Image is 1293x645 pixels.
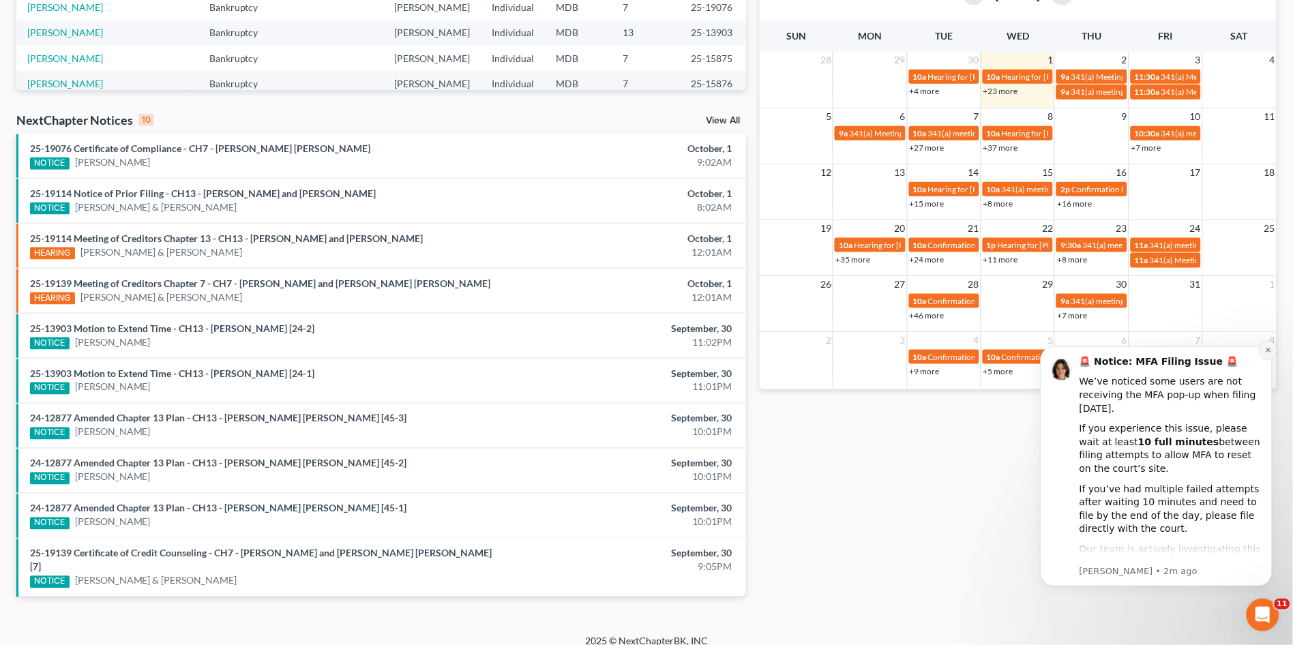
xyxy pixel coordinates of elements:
[1120,332,1129,348] span: 6
[987,352,1000,362] span: 10a
[546,71,612,96] td: MDB
[80,245,243,259] a: [PERSON_NAME] & [PERSON_NAME]
[910,254,945,265] a: +24 more
[30,187,376,199] a: 25-19114 Notice of Prior Filing - CH13 - [PERSON_NAME] and [PERSON_NAME]
[1135,72,1160,82] span: 11:30a
[913,296,927,306] span: 10a
[1002,72,1108,82] span: Hearing for [PERSON_NAME]
[935,30,953,42] span: Tue
[75,335,151,349] a: [PERSON_NAME]
[913,240,927,250] span: 10a
[1115,220,1129,237] span: 23
[75,200,237,214] a: [PERSON_NAME] & [PERSON_NAME]
[30,322,314,334] a: 25-13903 Motion to Extend Time - CH13 - [PERSON_NAME] [24-2]
[1057,254,1087,265] a: +8 more
[1150,240,1281,250] span: 341(a) meeting for [PERSON_NAME]
[819,164,833,181] span: 12
[910,198,945,209] a: +15 more
[507,232,732,245] div: October, 1
[824,108,833,125] span: 5
[910,310,945,320] a: +46 more
[819,220,833,237] span: 19
[481,20,546,46] td: Individual
[507,515,732,529] div: 10:01PM
[1060,240,1081,250] span: 9:30a
[1002,352,1222,362] span: Confirmation hearing for [PERSON_NAME] [PERSON_NAME]
[507,322,732,335] div: September, 30
[899,332,907,348] span: 3
[967,52,981,68] span: 30
[893,52,907,68] span: 29
[928,352,1083,362] span: Confirmation hearing for [PERSON_NAME]
[681,20,746,46] td: 25-13903
[835,254,870,265] a: +35 more
[1071,296,1202,306] span: 341(a) meeting for [PERSON_NAME]
[30,472,70,485] div: NOTICE
[1060,72,1069,82] span: 9a
[507,367,732,380] div: September, 30
[849,128,981,138] span: 341(a) Meeting for [PERSON_NAME]
[1007,30,1029,42] span: Wed
[1135,255,1148,265] span: 11a
[893,220,907,237] span: 20
[30,337,70,350] div: NOTICE
[546,46,612,71] td: MDB
[983,86,1018,96] a: +23 more
[198,20,284,46] td: Bankruptcy
[1194,332,1202,348] span: 7
[899,108,907,125] span: 6
[893,276,907,292] span: 27
[1120,52,1129,68] span: 2
[681,71,746,96] td: 25-15876
[30,412,406,424] a: 24-12877 Amended Chapter 13 Plan - CH13 - [PERSON_NAME] [PERSON_NAME] [45-3]
[928,128,1060,138] span: 341(a) meeting for [PERSON_NAME]
[1041,220,1054,237] span: 22
[987,240,996,250] span: 1p
[1046,108,1054,125] span: 8
[967,220,981,237] span: 21
[839,240,852,250] span: 10a
[913,352,927,362] span: 10a
[983,366,1013,376] a: +5 more
[1046,332,1054,348] span: 5
[27,52,103,64] a: [PERSON_NAME]
[1057,310,1087,320] a: +7 more
[1115,164,1129,181] span: 16
[1041,276,1054,292] span: 29
[507,425,732,439] div: 10:01PM
[987,72,1000,82] span: 10a
[75,380,151,394] a: [PERSON_NAME]
[507,200,732,214] div: 8:02AM
[983,198,1013,209] a: +8 more
[854,240,960,250] span: Hearing for [PERSON_NAME]
[27,27,103,38] a: [PERSON_NAME]
[1268,276,1277,292] span: 1
[27,1,103,13] a: [PERSON_NAME]
[928,72,1107,82] span: Hearing for [PERSON_NAME] & [PERSON_NAME]
[967,164,981,181] span: 14
[913,128,927,138] span: 10a
[30,157,70,170] div: NOTICE
[30,247,75,260] div: HEARING
[1268,332,1277,348] span: 8
[507,412,732,425] div: September, 30
[384,46,481,71] td: [PERSON_NAME]
[138,114,154,126] div: 10
[707,116,741,125] a: View All
[1046,52,1054,68] span: 1
[1189,220,1202,237] span: 24
[75,155,151,169] a: [PERSON_NAME]
[1071,72,1203,82] span: 341(a) Meeting for [PERSON_NAME]
[1071,87,1202,97] span: 341(a) meeting for [PERSON_NAME]
[507,245,732,259] div: 12:01AM
[1263,164,1277,181] span: 18
[507,335,732,349] div: 11:02PM
[30,292,75,305] div: HEARING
